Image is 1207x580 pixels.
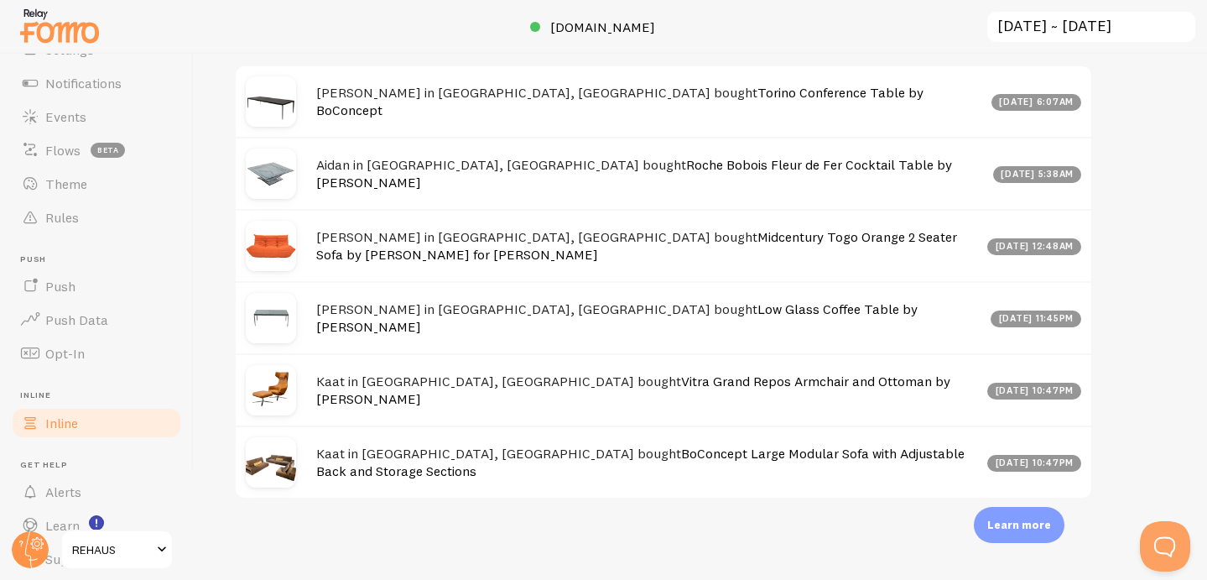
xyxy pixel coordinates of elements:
svg: <p>Watch New Feature Tutorials!</p> [89,515,104,530]
h4: Kaat in [GEOGRAPHIC_DATA], [GEOGRAPHIC_DATA] bought [316,373,977,407]
a: Notifications [10,66,183,100]
p: Learn more [987,517,1051,533]
a: Learn [10,509,183,542]
a: REHAUS [60,530,174,570]
a: Push [10,269,183,303]
a: Roche Bobois Fleur de Fer Cocktail Table by [PERSON_NAME] [316,156,952,191]
span: Opt-In [45,345,85,362]
img: fomo-relay-logo-orange.svg [18,4,101,47]
a: Midcentury Togo Orange 2 Seater Sofa by [PERSON_NAME] for [PERSON_NAME] [316,228,957,263]
span: REHAUS [72,540,152,560]
div: [DATE] 6:07am [991,94,1082,111]
h4: [PERSON_NAME] in [GEOGRAPHIC_DATA], [GEOGRAPHIC_DATA] bought [316,228,977,263]
a: Theme [10,167,183,201]
div: [DATE] 10:47pm [987,383,1081,400]
h4: Aidan in [GEOGRAPHIC_DATA], [GEOGRAPHIC_DATA] bought [316,156,983,191]
span: Get Help [20,460,183,471]
span: Events [45,108,86,125]
div: [DATE] 11:45pm [991,311,1081,327]
a: Low Glass Coffee Table by [PERSON_NAME] [316,300,918,335]
span: Theme [45,175,87,192]
a: Torino Conference Table by BoConcept [316,84,923,118]
span: beta [91,143,125,158]
span: Inline [20,390,183,401]
span: Push Data [45,311,108,328]
a: Events [10,100,183,133]
span: Inline [45,415,78,431]
h4: [PERSON_NAME] in [GEOGRAPHIC_DATA], [GEOGRAPHIC_DATA] bought [316,84,981,118]
span: Flows [45,142,81,159]
span: Alerts [45,483,81,500]
a: Flows beta [10,133,183,167]
span: Push [20,254,183,265]
a: Alerts [10,475,183,509]
a: Push Data [10,303,183,337]
div: [DATE] 5:38am [993,166,1082,183]
span: Rules [45,209,79,226]
iframe: Help Scout Beacon - Open [1140,521,1190,572]
h4: Kaat in [GEOGRAPHIC_DATA], [GEOGRAPHIC_DATA] bought [316,445,977,479]
a: Rules [10,201,183,234]
div: [DATE] 12:48am [987,238,1081,255]
a: Opt-In [10,337,183,370]
span: Push [45,278,75,295]
div: Learn more [974,507,1064,543]
span: Notifications [45,75,122,91]
span: Learn [45,517,80,534]
h4: [PERSON_NAME] in [GEOGRAPHIC_DATA], [GEOGRAPHIC_DATA] bought [316,300,981,335]
a: Vitra Grand Repos Armchair and Ottoman by [PERSON_NAME] [316,373,950,407]
a: BoConcept Large Modular Sofa with Adjustable Back and Storage Sections [316,445,965,479]
a: Inline [10,406,183,440]
div: [DATE] 10:47pm [987,455,1081,472]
